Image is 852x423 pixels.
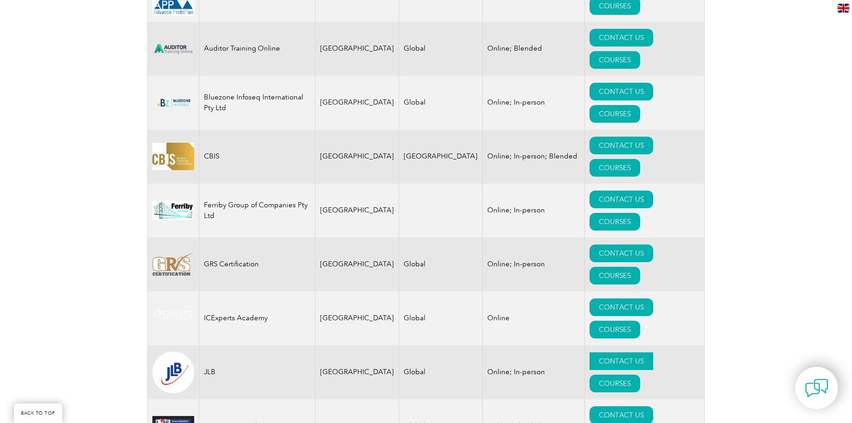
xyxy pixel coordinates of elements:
[399,130,483,184] td: [GEOGRAPHIC_DATA]
[590,267,640,284] a: COURSES
[152,96,194,110] img: bf5d7865-000f-ed11-b83d-00224814fd52-logo.png
[483,184,585,238] td: Online; In-person
[590,191,653,208] a: CONTACT US
[590,298,653,316] a: CONTACT US
[590,83,653,100] a: CONTACT US
[399,238,483,291] td: Global
[199,130,315,184] td: CBIS
[152,38,194,59] img: d024547b-a6e0-e911-a812-000d3a795b83-logo.png
[315,76,399,130] td: [GEOGRAPHIC_DATA]
[152,253,194,276] img: 7f517d0d-f5a0-ea11-a812-000d3ae11abd%20-logo.png
[483,76,585,130] td: Online; In-person
[199,345,315,399] td: JLB
[483,22,585,76] td: Online; Blended
[14,403,62,423] a: BACK TO TOP
[590,352,653,370] a: CONTACT US
[199,238,315,291] td: GRS Certification
[315,238,399,291] td: [GEOGRAPHIC_DATA]
[399,291,483,345] td: Global
[152,143,194,170] img: 07dbdeaf-5408-eb11-a813-000d3ae11abd-logo.jpg
[805,377,828,400] img: contact-chat.png
[838,4,849,13] img: en
[315,291,399,345] td: [GEOGRAPHIC_DATA]
[152,351,194,393] img: fd2924ac-d9bc-ea11-a814-000d3a79823d-logo.png
[590,137,653,154] a: CONTACT US
[590,29,653,46] a: CONTACT US
[199,184,315,238] td: Ferriby Group of Companies Pty Ltd
[483,345,585,399] td: Online; In-person
[590,213,640,231] a: COURSES
[590,159,640,177] a: COURSES
[590,321,640,338] a: COURSES
[483,291,585,345] td: Online
[315,130,399,184] td: [GEOGRAPHIC_DATA]
[590,245,653,262] a: CONTACT US
[152,201,194,220] img: 52661cd0-8de2-ef11-be1f-002248955c5a-logo.jpg
[315,22,399,76] td: [GEOGRAPHIC_DATA]
[399,76,483,130] td: Global
[199,76,315,130] td: Bluezone Infoseq International Pty Ltd
[199,22,315,76] td: Auditor Training Online
[590,375,640,392] a: COURSES
[399,345,483,399] td: Global
[590,105,640,123] a: COURSES
[315,184,399,238] td: [GEOGRAPHIC_DATA]
[399,22,483,76] td: Global
[152,307,194,330] img: 2bff5172-5738-eb11-a813-000d3a79722d-logo.png
[483,130,585,184] td: Online; In-person; Blended
[590,51,640,69] a: COURSES
[315,345,399,399] td: [GEOGRAPHIC_DATA]
[199,291,315,345] td: ICExperts Academy
[483,238,585,291] td: Online; In-person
